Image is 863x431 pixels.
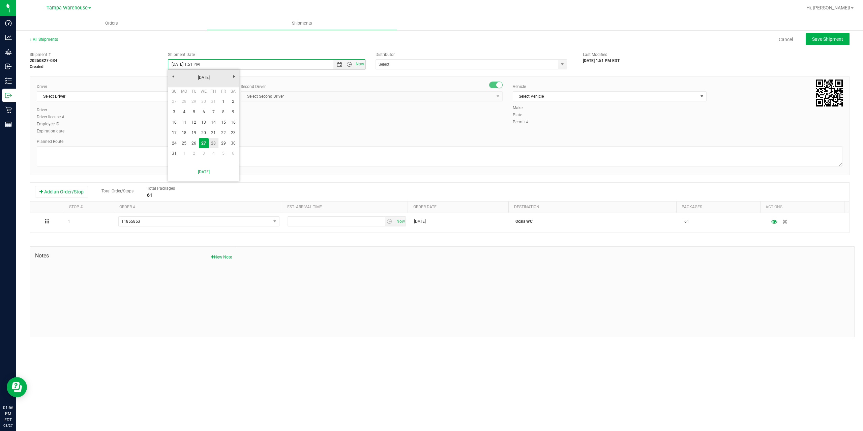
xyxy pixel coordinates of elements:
[229,71,239,82] a: Next
[169,117,179,128] a: 10
[558,60,567,69] span: select
[209,107,218,117] a: 7
[3,423,13,428] p: 08/27
[101,189,133,193] span: Total Order/Stops
[816,80,843,106] qrcode: 20250827-034
[211,254,232,260] button: New Note
[218,138,228,149] a: 29
[779,36,793,43] a: Cancel
[228,128,238,138] a: 23
[47,5,88,11] span: Tampa Warehouse
[199,148,209,159] a: 3
[37,114,70,120] label: Driver license #
[334,62,345,67] span: Open the date view
[5,20,12,26] inline-svg: Dashboard
[5,78,12,84] inline-svg: Inventory
[189,86,199,96] th: Tuesday
[147,192,152,198] strong: 61
[189,117,199,128] a: 12
[270,217,279,226] span: select
[189,96,199,107] a: 29
[30,58,57,63] strong: 20250827-034
[37,107,70,113] label: Driver
[209,96,218,107] a: 31
[513,105,533,111] label: Make
[228,117,238,128] a: 16
[812,36,843,42] span: Save Shipment
[228,148,238,159] a: 6
[218,128,228,138] a: 22
[413,205,437,209] a: Order date
[344,62,355,67] span: Open the time view
[5,92,12,99] inline-svg: Outbound
[513,119,533,125] label: Permit #
[35,186,88,197] button: Add an Order/Stop
[169,138,179,149] a: 24
[168,71,178,82] a: Previous
[287,205,322,209] a: Est. arrival time
[218,117,228,128] a: 15
[816,80,843,106] img: Scan me!
[684,218,689,225] span: 61
[228,107,238,117] a: 9
[209,138,218,149] a: 28
[172,165,236,179] a: [DATE]
[96,20,127,26] span: Orders
[199,138,209,149] td: Current focused date is 8/27/2025
[30,64,43,69] strong: Created
[30,37,58,42] a: All Shipments
[68,218,70,225] span: 1
[37,84,47,90] label: Driver
[806,33,850,45] button: Save Shipment
[3,405,13,423] p: 01:56 PM EDT
[209,148,218,159] a: 4
[209,117,218,128] a: 14
[30,52,158,58] span: Shipment #
[228,96,238,107] a: 2
[513,112,533,118] label: Plate
[169,148,179,159] a: 31
[218,86,228,96] th: Friday
[5,34,12,41] inline-svg: Analytics
[698,92,706,101] span: select
[168,72,240,83] a: [DATE]
[395,217,406,226] span: Set Current date
[806,5,850,10] span: Hi, [PERSON_NAME]!
[168,52,195,58] label: Shipment Date
[514,205,539,209] a: Destination
[199,117,209,128] a: 13
[199,128,209,138] a: 20
[583,52,607,58] label: Last Modified
[16,16,207,30] a: Orders
[218,107,228,117] a: 8
[385,217,395,226] span: select
[5,63,12,70] inline-svg: Inbound
[189,107,199,117] a: 5
[179,107,189,117] a: 4
[5,106,12,113] inline-svg: Retail
[583,58,620,63] strong: [DATE] 1:51 PM EDT
[119,205,135,209] a: Order #
[515,218,676,225] p: Ocala WC
[189,128,199,138] a: 19
[35,252,232,260] span: Notes
[189,138,199,149] a: 26
[376,60,553,69] input: Select
[513,84,526,90] label: Vehicle
[376,52,395,58] label: Distributor
[179,128,189,138] a: 18
[228,86,238,96] th: Saturday
[394,217,406,226] span: select
[354,59,365,69] span: Set Current date
[37,92,222,101] span: Select Driver
[7,377,27,397] iframe: Resource center
[207,16,397,30] a: Shipments
[414,218,426,225] span: [DATE]
[241,84,266,90] label: Second Driver
[682,205,702,209] a: Packages
[5,49,12,55] inline-svg: Grow
[179,96,189,107] a: 28
[228,138,238,149] a: 30
[209,86,218,96] th: Thursday
[189,148,199,159] a: 2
